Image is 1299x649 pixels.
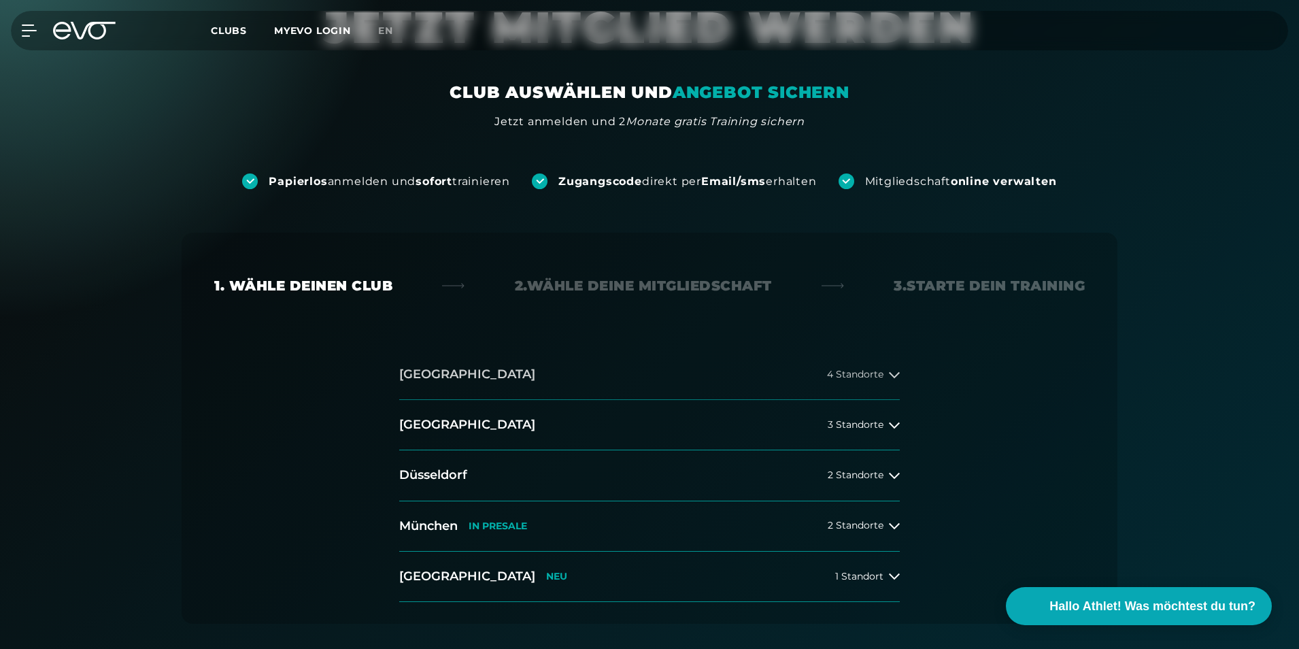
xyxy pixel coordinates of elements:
[378,24,393,37] span: en
[558,174,816,189] div: direkt per erhalten
[494,114,805,130] div: Jetzt anmelden und 2
[399,467,467,484] h2: Düsseldorf
[399,518,458,535] h2: München
[951,175,1057,188] strong: online verwalten
[416,175,452,188] strong: sofort
[894,276,1085,295] div: 3. Starte dein Training
[214,276,392,295] div: 1. Wähle deinen Club
[673,82,849,102] em: ANGEBOT SICHERN
[546,571,567,582] p: NEU
[828,520,883,531] span: 2 Standorte
[469,520,527,532] p: IN PRESALE
[399,400,900,450] button: [GEOGRAPHIC_DATA]3 Standorte
[269,174,510,189] div: anmelden und trainieren
[701,175,766,188] strong: Email/sms
[211,24,247,37] span: Clubs
[865,174,1057,189] div: Mitgliedschaft
[399,501,900,552] button: MünchenIN PRESALE2 Standorte
[1006,587,1272,625] button: Hallo Athlet! Was möchtest du tun?
[828,470,883,480] span: 2 Standorte
[515,276,772,295] div: 2. Wähle deine Mitgliedschaft
[399,450,900,501] button: Düsseldorf2 Standorte
[399,366,535,383] h2: [GEOGRAPHIC_DATA]
[835,571,883,582] span: 1 Standort
[378,23,409,39] a: en
[399,568,535,585] h2: [GEOGRAPHIC_DATA]
[399,552,900,602] button: [GEOGRAPHIC_DATA]NEU1 Standort
[450,82,849,103] div: CLUB AUSWÄHLEN UND
[626,115,805,128] em: Monate gratis Training sichern
[1049,597,1255,616] span: Hallo Athlet! Was möchtest du tun?
[558,175,642,188] strong: Zugangscode
[399,416,535,433] h2: [GEOGRAPHIC_DATA]
[274,24,351,37] a: MYEVO LOGIN
[399,350,900,400] button: [GEOGRAPHIC_DATA]4 Standorte
[211,24,274,37] a: Clubs
[828,420,883,430] span: 3 Standorte
[269,175,327,188] strong: Papierlos
[827,369,883,380] span: 4 Standorte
